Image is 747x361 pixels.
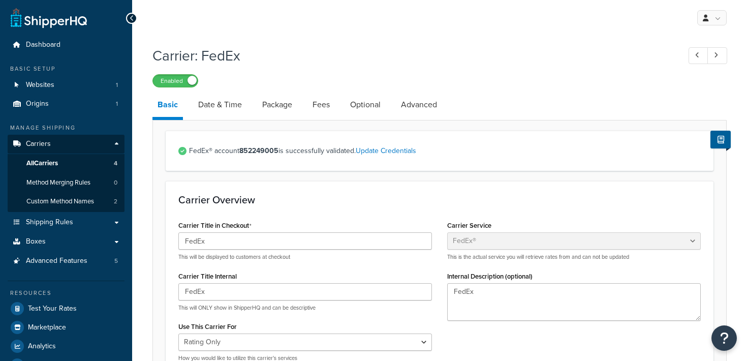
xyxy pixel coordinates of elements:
[307,93,335,117] a: Fees
[8,213,124,232] a: Shipping Rules
[26,159,58,168] span: All Carriers
[8,76,124,95] a: Websites1
[8,289,124,297] div: Resources
[8,135,124,154] a: Carriers
[707,47,727,64] a: Next Record
[8,252,124,270] li: Advanced Features
[447,273,533,280] label: Internal Description (optional)
[153,75,198,87] label: Enabled
[8,124,124,132] div: Manage Shipping
[26,218,73,227] span: Shipping Rules
[26,178,90,187] span: Method Merging Rules
[114,159,117,168] span: 4
[116,100,118,108] span: 1
[8,36,124,54] a: Dashboard
[8,318,124,337] a: Marketplace
[447,253,701,261] p: This is the actual service you will retrieve rates from and can not be updated
[28,323,66,332] span: Marketplace
[152,46,670,66] h1: Carrier: FedEx
[257,93,297,117] a: Package
[8,192,124,211] a: Custom Method Names2
[396,93,442,117] a: Advanced
[710,131,731,148] button: Show Help Docs
[189,144,701,158] span: FedEx® account is successfully validated.
[8,154,124,173] a: AllCarriers4
[26,257,87,265] span: Advanced Features
[28,305,77,313] span: Test Your Rates
[26,140,51,148] span: Carriers
[8,299,124,318] a: Test Your Rates
[114,197,117,206] span: 2
[345,93,386,117] a: Optional
[178,194,701,205] h3: Carrier Overview
[26,197,94,206] span: Custom Method Names
[8,95,124,113] a: Origins1
[114,178,117,187] span: 0
[8,76,124,95] li: Websites
[689,47,708,64] a: Previous Record
[26,81,54,89] span: Websites
[8,252,124,270] a: Advanced Features5
[28,342,56,351] span: Analytics
[447,283,701,321] textarea: FedEx
[178,222,252,230] label: Carrier Title in Checkout
[178,253,432,261] p: This will be displayed to customers at checkout
[8,173,124,192] li: Method Merging Rules
[8,232,124,251] a: Boxes
[8,135,124,212] li: Carriers
[447,222,491,229] label: Carrier Service
[711,325,737,351] button: Open Resource Center
[178,304,432,312] p: This will ONLY show in ShipperHQ and can be descriptive
[8,173,124,192] a: Method Merging Rules0
[193,93,247,117] a: Date & Time
[178,273,237,280] label: Carrier Title Internal
[8,192,124,211] li: Custom Method Names
[8,337,124,355] a: Analytics
[26,41,60,49] span: Dashboard
[356,145,416,156] a: Update Credentials
[8,95,124,113] li: Origins
[239,145,278,156] strong: 852249005
[26,237,46,246] span: Boxes
[116,81,118,89] span: 1
[178,323,237,330] label: Use This Carrier For
[152,93,183,120] a: Basic
[26,100,49,108] span: Origins
[114,257,118,265] span: 5
[8,65,124,73] div: Basic Setup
